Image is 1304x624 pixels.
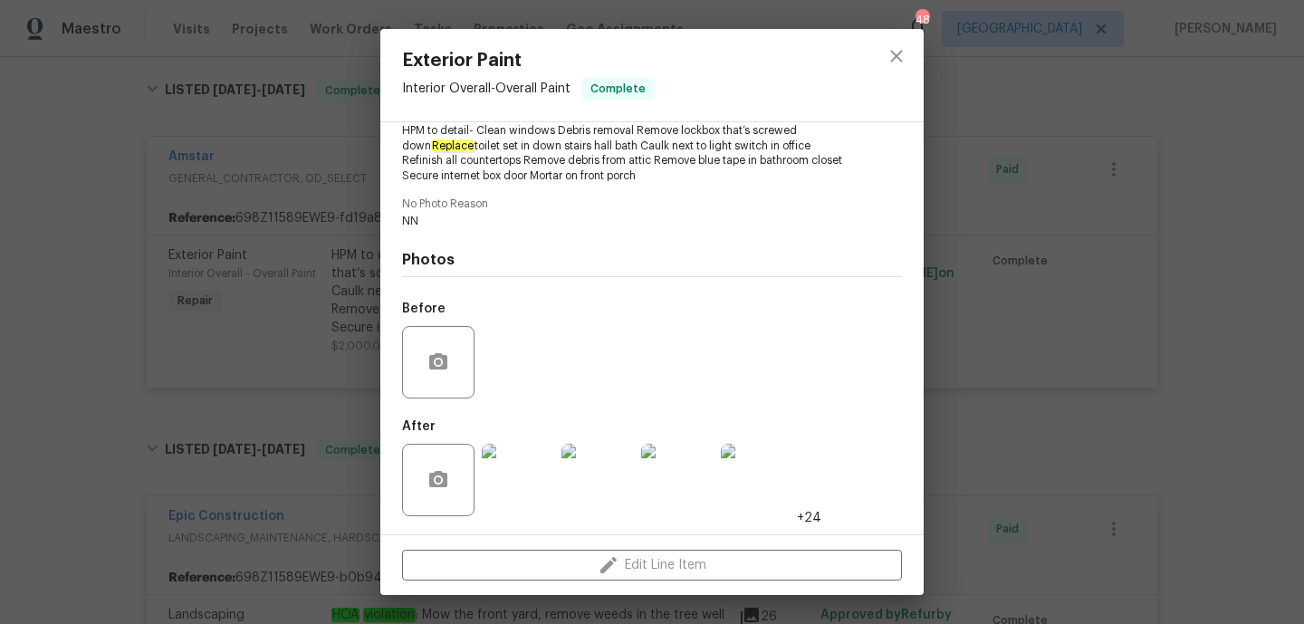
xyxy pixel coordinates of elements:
span: Exterior Paint [402,51,655,71]
span: HPM to detail- Clean windows Debris removal Remove lockbox that’s screwed down toilet set in down... [402,123,852,184]
h4: Photos [402,251,902,269]
span: Complete [583,80,653,98]
span: No Photo Reason [402,198,902,210]
span: NN [402,214,852,229]
span: Interior Overall - Overall Paint [402,82,570,95]
h5: Before [402,302,446,315]
span: +24 [797,509,821,527]
h5: After [402,420,436,433]
button: close [875,34,918,78]
em: Replace [431,139,475,152]
div: 48 [916,11,928,29]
